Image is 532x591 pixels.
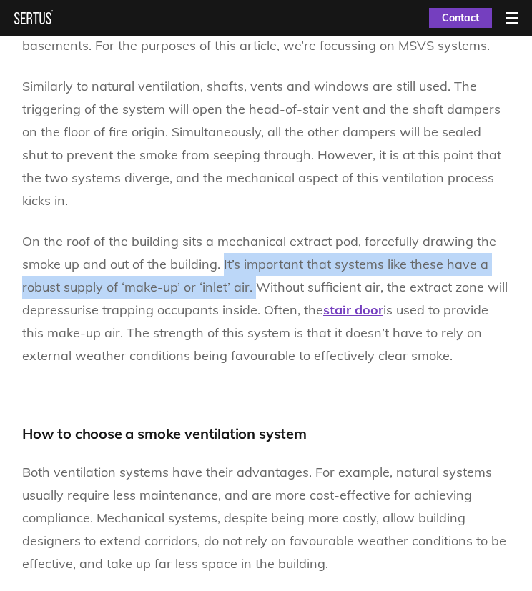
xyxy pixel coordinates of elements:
[22,78,501,209] span: Similarly to natural ventilation, shafts, vents and windows are still used. The triggering of the...
[429,8,492,28] a: Contact
[323,302,383,318] a: stair door
[22,424,307,442] span: How to choose a smoke ventilation system
[22,464,506,572] span: Both ventilation systems have their advantages. For example, natural systems usually require less...
[22,233,508,318] span: On the roof of the building sits a mechanical extract pod, forcefully drawing the smoke up and ou...
[22,302,488,364] span: is used to provide this make-up air. The strength of this system is that it doesn’t have to rely ...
